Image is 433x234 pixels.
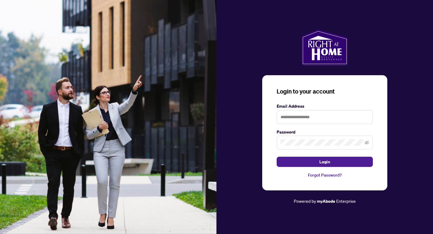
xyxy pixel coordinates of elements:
span: Login [319,157,330,167]
label: Password [277,129,373,135]
span: Enterprise [336,198,356,204]
a: Forgot Password? [277,172,373,178]
span: Powered by [294,198,316,204]
span: eye-invisible [365,140,369,145]
label: Email Address [277,103,373,109]
button: Login [277,157,373,167]
h3: Login to your account [277,87,373,96]
img: ma-logo [301,29,348,66]
a: myAbode [317,198,335,205]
